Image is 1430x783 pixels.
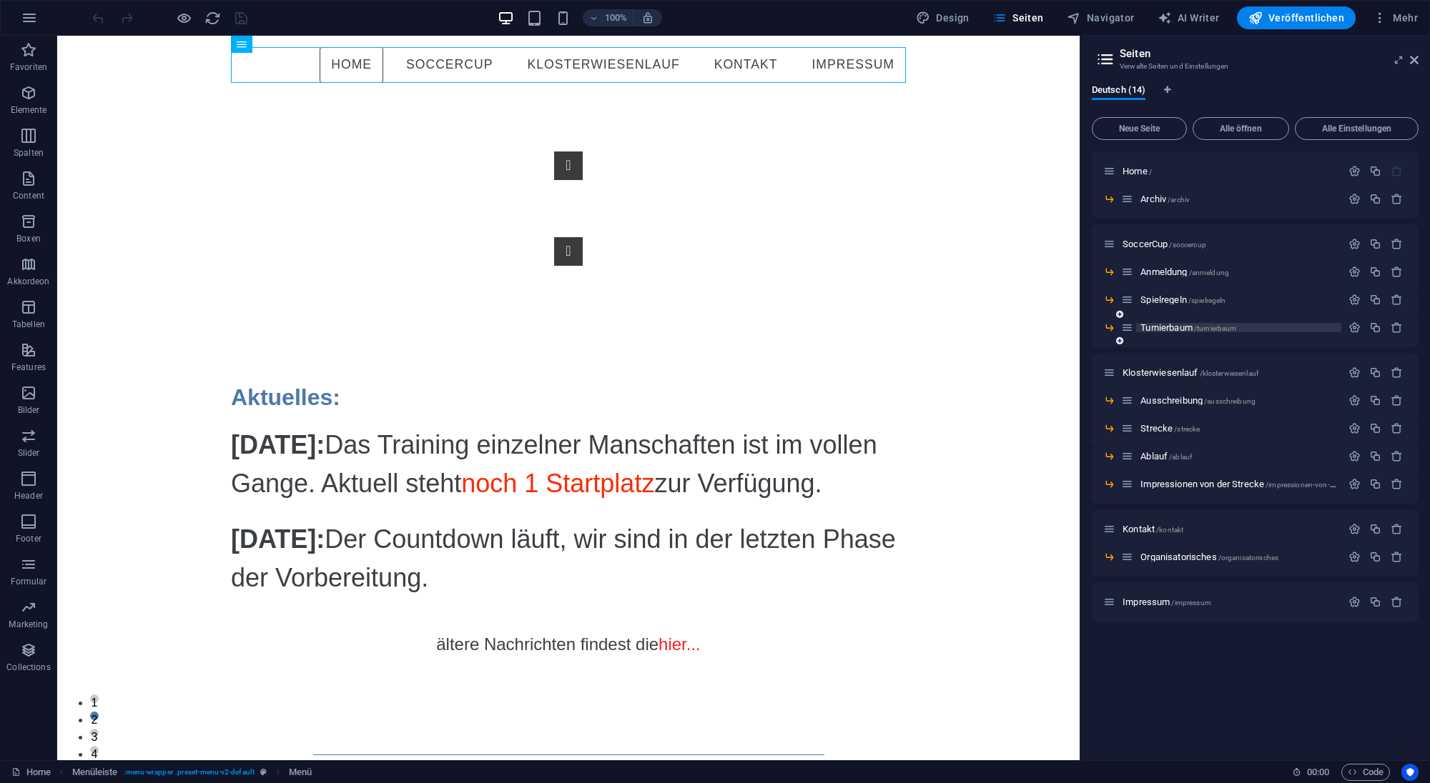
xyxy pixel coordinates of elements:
span: AI Writer [1158,11,1220,25]
i: Seite neu laden [204,10,221,26]
span: Alle öffnen [1199,124,1283,133]
span: Klick, um Seite zu öffnen [1123,239,1206,249]
p: Boxen [16,233,41,244]
span: Klick, um Seite zu öffnen [1140,266,1229,277]
button: AI Writer [1152,6,1226,29]
span: / [1149,168,1152,176]
button: Alle Einstellungen [1295,117,1419,140]
div: Spielregeln/spielregeln [1136,295,1341,304]
span: Turnierbaum [1140,322,1236,333]
h2: Seiten [1120,47,1419,60]
span: Klick, um Seite zu öffnen [1140,451,1192,462]
span: Klick, um Seite zu öffnen [1140,395,1256,406]
div: Die Startseite kann nicht gelöscht werden [1391,165,1403,177]
span: /ausschreibung [1204,397,1256,405]
button: 100% [583,9,633,26]
div: Einstellungen [1348,321,1361,334]
span: Klick, um Seite zu öffnen [1140,294,1226,305]
div: Entfernen [1391,321,1403,334]
button: Neue Seite [1092,117,1187,140]
button: 3 [33,693,41,702]
div: Duplizieren [1369,321,1381,334]
span: Klick, um Seite zu öffnen [1140,479,1365,489]
div: Entfernen [1391,394,1403,407]
p: Tabellen [12,319,45,330]
span: Klick, um Seite zu öffnen [1140,552,1278,562]
span: /spielregeln [1188,296,1226,304]
i: Bei Größenänderung Zoomstufe automatisch an das gewählte Gerät anpassen. [641,11,654,24]
div: Einstellungen [1348,596,1361,608]
p: Akkordeon [7,276,49,287]
p: Footer [16,533,41,544]
div: Anmeldung/anmeldung [1136,267,1341,276]
span: Seiten [992,11,1044,25]
p: Spalten [14,147,44,159]
span: /soccercup [1169,241,1205,249]
div: Einstellungen [1348,551,1361,563]
span: /klosterwiesenlauf [1200,369,1259,377]
div: Entfernen [1391,238,1403,250]
p: Header [14,490,43,502]
span: Klick, um Seite zu öffnen [1123,524,1183,534]
button: 4 [33,710,41,719]
div: Entfernen [1391,294,1403,306]
div: Duplizieren [1369,366,1381,379]
p: Bilder [18,404,40,416]
button: 1 [33,659,41,667]
div: Entfernen [1391,596,1403,608]
span: /anmeldung [1189,269,1229,276]
div: Duplizieren [1369,266,1381,278]
nav: breadcrumb [72,764,312,781]
div: Entfernen [1391,366,1403,379]
p: Favoriten [10,61,47,73]
div: Entfernen [1391,450,1403,462]
div: Entfernen [1391,523,1403,535]
p: Content [13,190,44,201]
span: Klick, um Seite zu öffnen [1123,166,1152,176]
span: Klick, um Seite zu öffnen [1123,597,1211,607]
div: Einstellungen [1348,394,1361,407]
button: Klicke hier, um den Vorschau-Modus zu verlassen [175,9,192,26]
div: Einstellungen [1348,193,1361,205]
div: Duplizieren [1369,165,1381,177]
button: Navigator [1061,6,1140,29]
div: Ablauf/ablauf [1136,452,1341,461]
span: Code [1348,764,1384,781]
p: Formular [11,576,47,587]
div: Impressum/impressum [1118,597,1341,607]
div: Home/ [1118,166,1341,176]
span: Deutsch (14) [1092,81,1145,101]
span: /turnierbaum [1194,324,1237,332]
div: Duplizieren [1369,238,1381,250]
div: Einstellungen [1348,366,1361,379]
h6: 100% [604,9,627,26]
div: Einstellungen [1348,450,1361,462]
button: Mehr [1367,6,1424,29]
p: Slider [18,447,40,459]
p: Features [11,361,46,373]
div: Duplizieren [1369,450,1381,462]
button: Alle öffnen [1193,117,1289,140]
div: Duplizieren [1369,551,1381,563]
div: Duplizieren [1369,596,1381,608]
span: 00 00 [1307,764,1329,781]
div: Duplizieren [1369,294,1381,306]
span: Klick, um Seite zu öffnen [1140,423,1200,434]
div: Entfernen [1391,478,1403,490]
div: Einstellungen [1348,422,1361,434]
div: Einstellungen [1348,266,1361,278]
p: Marketing [9,619,48,630]
div: Duplizieren [1369,394,1381,407]
div: Archiv/archiv [1136,194,1341,204]
span: /organisatorisches [1218,554,1279,562]
button: reload [204,9,221,26]
div: Organisatorisches/organisatorisches [1136,552,1341,562]
div: Duplizieren [1369,422,1381,434]
button: Seiten [987,6,1050,29]
div: Kontakt/kontakt [1118,524,1341,534]
div: Duplizieren [1369,193,1381,205]
div: Sprachen-Tabs [1092,84,1419,111]
div: Einstellungen [1348,523,1361,535]
button: Veröffentlichen [1237,6,1356,29]
div: Strecke/strecke [1136,424,1341,433]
